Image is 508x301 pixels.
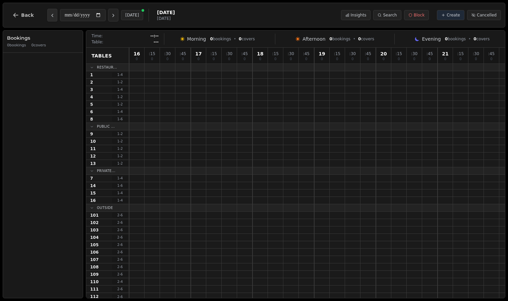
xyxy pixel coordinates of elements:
[459,57,461,61] span: 0
[437,10,464,20] button: Create
[112,264,128,269] span: 2 - 6
[112,109,128,114] span: 1 - 4
[475,57,477,61] span: 0
[112,183,128,188] span: 1 - 6
[473,52,479,56] span: : 30
[444,57,446,61] span: 0
[302,36,325,42] span: Afternoon
[90,176,93,181] span: 7
[112,117,128,122] span: 1 - 6
[92,39,103,45] span: Table:
[351,12,366,18] span: Insights
[413,57,415,61] span: 0
[112,176,128,181] span: 1 - 4
[259,57,261,61] span: 0
[467,10,501,20] button: Cancelled
[90,102,93,107] span: 5
[112,94,128,99] span: 1 - 2
[336,57,338,61] span: 0
[121,10,144,20] button: [DATE]
[226,52,232,56] span: : 30
[288,52,294,56] span: : 30
[90,183,96,188] span: 14
[321,57,323,61] span: 0
[445,36,466,42] span: bookings
[383,12,397,18] span: Search
[257,51,263,56] span: 18
[112,287,128,292] span: 2 - 6
[7,7,39,23] button: Back
[164,52,171,56] span: : 30
[7,35,79,41] h3: Bookings
[442,51,448,56] span: 21
[90,279,99,285] span: 110
[112,146,128,151] span: 1 - 2
[112,227,128,232] span: 2 - 6
[90,190,96,196] span: 15
[228,57,230,61] span: 0
[351,57,353,61] span: 0
[319,51,325,56] span: 19
[112,87,128,92] span: 1 - 4
[90,213,99,218] span: 101
[112,250,128,255] span: 2 - 6
[195,51,202,56] span: 17
[97,168,115,173] span: Private...
[330,37,332,41] span: 0
[112,294,128,299] span: 2 - 6
[90,257,99,262] span: 107
[210,36,231,42] span: bookings
[157,16,175,21] span: [DATE]
[182,57,184,61] span: 0
[90,154,96,159] span: 12
[157,9,175,16] span: [DATE]
[149,52,155,56] span: : 15
[490,57,492,61] span: 0
[473,36,490,42] span: covers
[241,52,248,56] span: : 45
[303,52,309,56] span: : 45
[187,36,206,42] span: Morning
[112,242,128,247] span: 2 - 6
[90,87,93,92] span: 3
[234,36,236,42] span: •
[154,39,159,45] span: ---
[47,9,57,21] button: Previous day
[398,57,400,61] span: 0
[477,12,497,18] span: Cancelled
[92,33,103,39] span: Time:
[305,57,307,61] span: 0
[97,124,115,129] span: Public ...
[90,117,93,122] span: 8
[349,52,356,56] span: : 30
[358,36,374,42] span: covers
[210,37,213,41] span: 0
[112,80,128,85] span: 1 - 2
[90,198,96,203] span: 16
[32,43,46,48] span: 0 covers
[373,10,401,20] button: Search
[330,36,350,42] span: bookings
[272,52,279,56] span: : 15
[112,139,128,144] span: 1 - 2
[180,52,186,56] span: : 45
[97,205,113,210] span: Outside
[422,36,441,42] span: Evening
[290,57,292,61] span: 0
[112,161,128,166] span: 1 - 2
[112,220,128,225] span: 2 - 6
[7,43,26,48] span: 0 bookings
[90,220,99,225] span: 102
[112,102,128,107] span: 1 - 2
[90,161,96,166] span: 13
[90,235,99,240] span: 104
[243,57,245,61] span: 0
[90,94,93,100] span: 4
[90,146,96,152] span: 11
[367,57,369,61] span: 0
[445,37,448,41] span: 0
[112,190,128,196] span: 1 - 4
[274,57,276,61] span: 0
[334,52,340,56] span: : 15
[90,287,99,292] span: 111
